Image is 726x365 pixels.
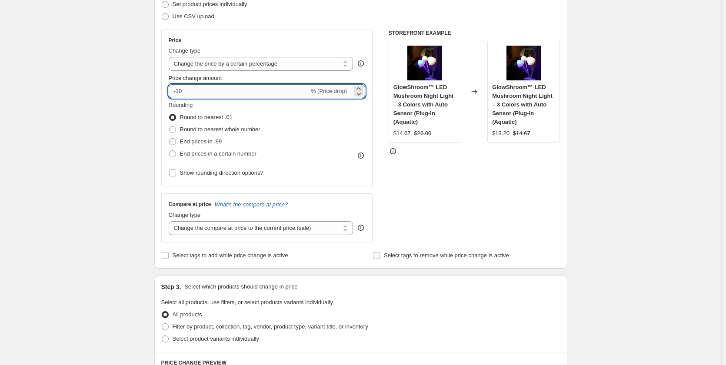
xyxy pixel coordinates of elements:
[169,37,181,44] h3: Price
[184,282,297,291] p: Select which products should change in price
[180,138,222,145] span: End prices in .99
[169,47,201,54] span: Change type
[414,129,432,138] strike: $26.00
[393,129,411,138] div: $14.67
[173,252,288,259] span: Select tags to add while price change is active
[311,88,347,94] span: % (Price drop)
[180,150,256,157] span: End prices in a certain number
[169,84,309,98] input: -15
[492,129,510,138] div: $13.20
[169,75,222,81] span: Price change amount
[161,299,333,305] span: Select all products, use filters, or select products variants individually
[215,201,288,208] button: What's the compare at price?
[173,323,368,330] span: Filter by product, collection, tag, vendor, product type, variant title, or inventory
[180,169,263,176] span: Show rounding direction options?
[169,212,201,218] span: Change type
[180,126,260,133] span: Round to nearest whole number
[393,84,454,125] span: GlowShroom™ LED Mushroom Night Light – 3 Colors with Auto Sensor (Plug-In (Aquatic)
[389,30,560,36] h6: STOREFRONT EXAMPLE
[492,84,553,125] span: GlowShroom™ LED Mushroom Night Light – 3 Colors with Auto Sensor (Plug-In (Aquatic)
[173,1,247,7] span: Set product prices individually
[173,335,259,342] span: Select product variants individually
[384,252,509,259] span: Select tags to remove while price change is active
[513,129,530,138] strike: $14.67
[161,282,181,291] h2: Step 3.
[169,102,193,108] span: Rounding
[356,59,365,68] div: help
[407,46,442,80] img: 77183865-7aa8-4554-82c6-0d6cda548666_80x.jpg
[169,201,211,208] h3: Compare at price
[180,114,233,120] span: Round to nearest .01
[356,223,365,232] div: help
[173,13,214,20] span: Use CSV upload
[173,311,202,318] span: All products
[506,46,541,80] img: 77183865-7aa8-4554-82c6-0d6cda548666_80x.jpg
